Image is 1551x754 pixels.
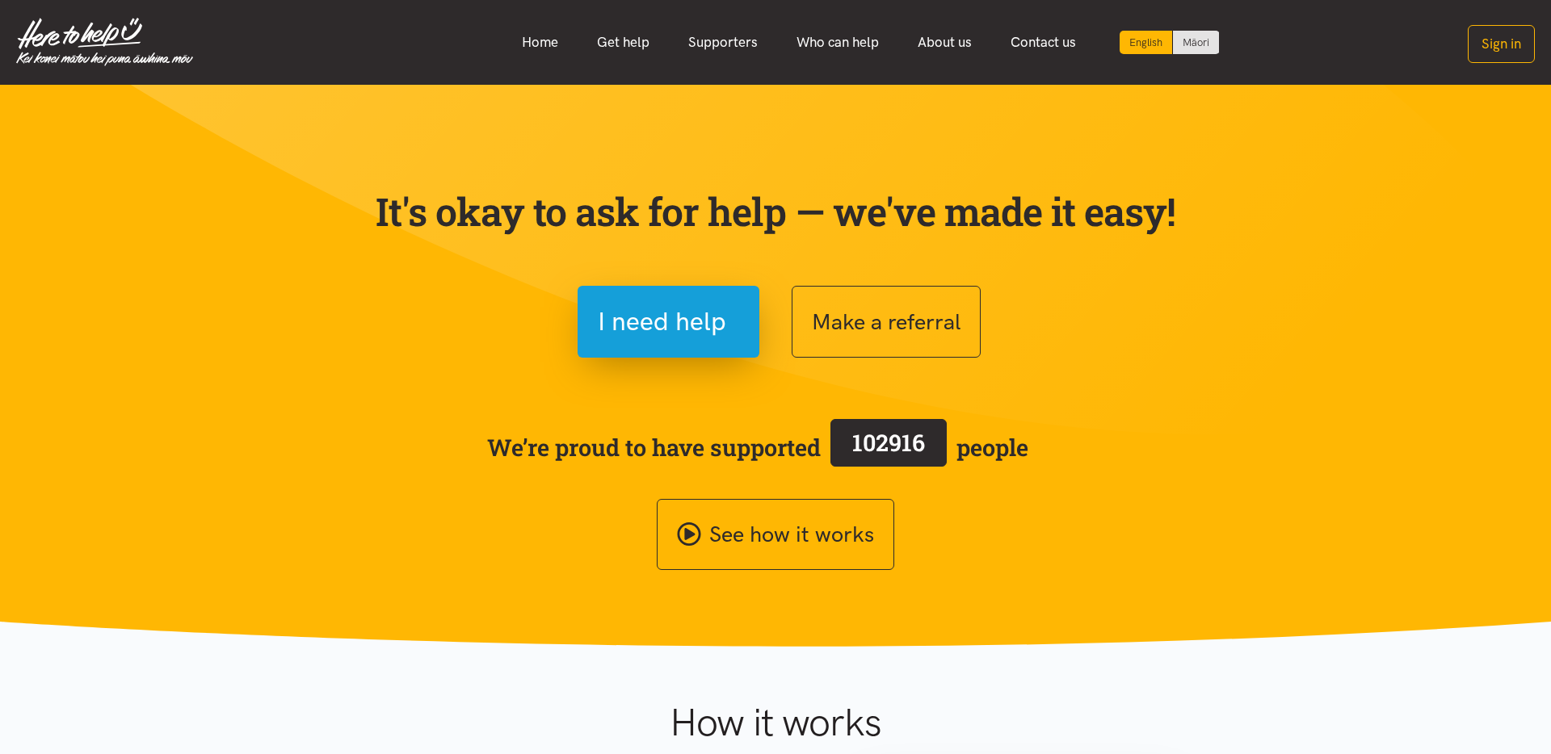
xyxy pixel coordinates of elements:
a: Get help [578,25,669,60]
a: About us [898,25,991,60]
button: Sign in [1468,25,1535,63]
span: We’re proud to have supported people [487,416,1028,479]
p: It's okay to ask for help — we've made it easy! [372,188,1179,235]
a: Who can help [777,25,898,60]
a: Supporters [669,25,777,60]
button: I need help [578,286,759,358]
a: 102916 [821,416,956,479]
span: I need help [598,301,726,342]
button: Make a referral [792,286,981,358]
h1: How it works [511,699,1039,746]
a: Switch to Te Reo Māori [1173,31,1219,54]
div: Language toggle [1120,31,1220,54]
a: Home [502,25,578,60]
div: Current language [1120,31,1173,54]
span: 102916 [852,427,925,458]
img: Home [16,18,193,66]
a: See how it works [657,499,894,571]
a: Contact us [991,25,1095,60]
